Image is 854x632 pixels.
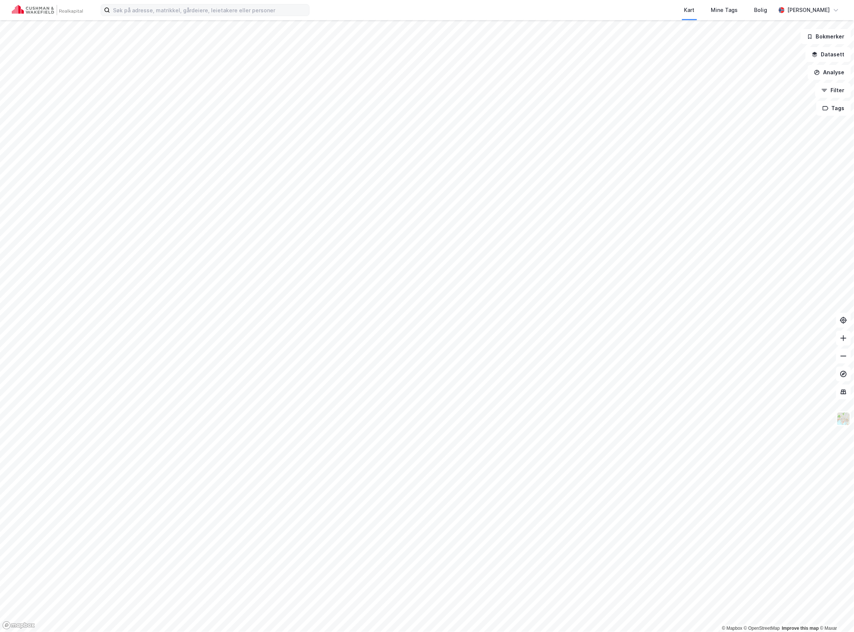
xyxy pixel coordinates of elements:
img: Z [836,412,851,426]
iframe: Chat Widget [817,596,854,632]
a: Mapbox homepage [2,621,35,630]
button: Analyse [808,65,851,80]
button: Tags [816,101,851,116]
img: cushman-wakefield-realkapital-logo.202ea83816669bd177139c58696a8fa1.svg [12,5,83,15]
input: Søk på adresse, matrikkel, gårdeiere, leietakere eller personer [110,4,309,16]
a: OpenStreetMap [744,626,780,631]
button: Bokmerker [801,29,851,44]
a: Improve this map [782,626,819,631]
div: Mine Tags [711,6,738,15]
div: Kart [684,6,695,15]
a: Mapbox [722,626,742,631]
div: Bolig [754,6,767,15]
div: [PERSON_NAME] [788,6,830,15]
button: Filter [815,83,851,98]
div: Kontrollprogram for chat [817,596,854,632]
button: Datasett [806,47,851,62]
